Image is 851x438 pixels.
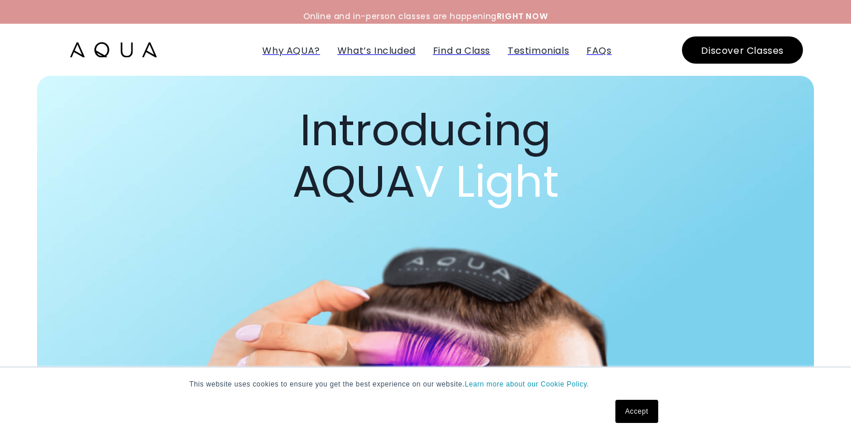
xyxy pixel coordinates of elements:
[433,44,490,57] a: Find a Class
[262,44,320,57] a: Why AQUA?
[303,10,548,22] span: Online and in-person classes are happening
[189,379,662,389] p: This website uses cookies to ensure you get the best experience on our website.
[615,400,658,423] a: Accept
[415,150,559,212] span: V Light
[497,10,548,22] strong: RIGHT NOW
[682,36,803,64] button: Discover Classes
[508,44,569,57] a: Testimonials
[338,44,416,57] a: What’s Included
[586,44,611,57] a: FAQs
[465,380,589,388] a: Learn more about our Cookie Policy.
[292,150,559,212] span: AQUA
[300,99,551,161] span: Introducing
